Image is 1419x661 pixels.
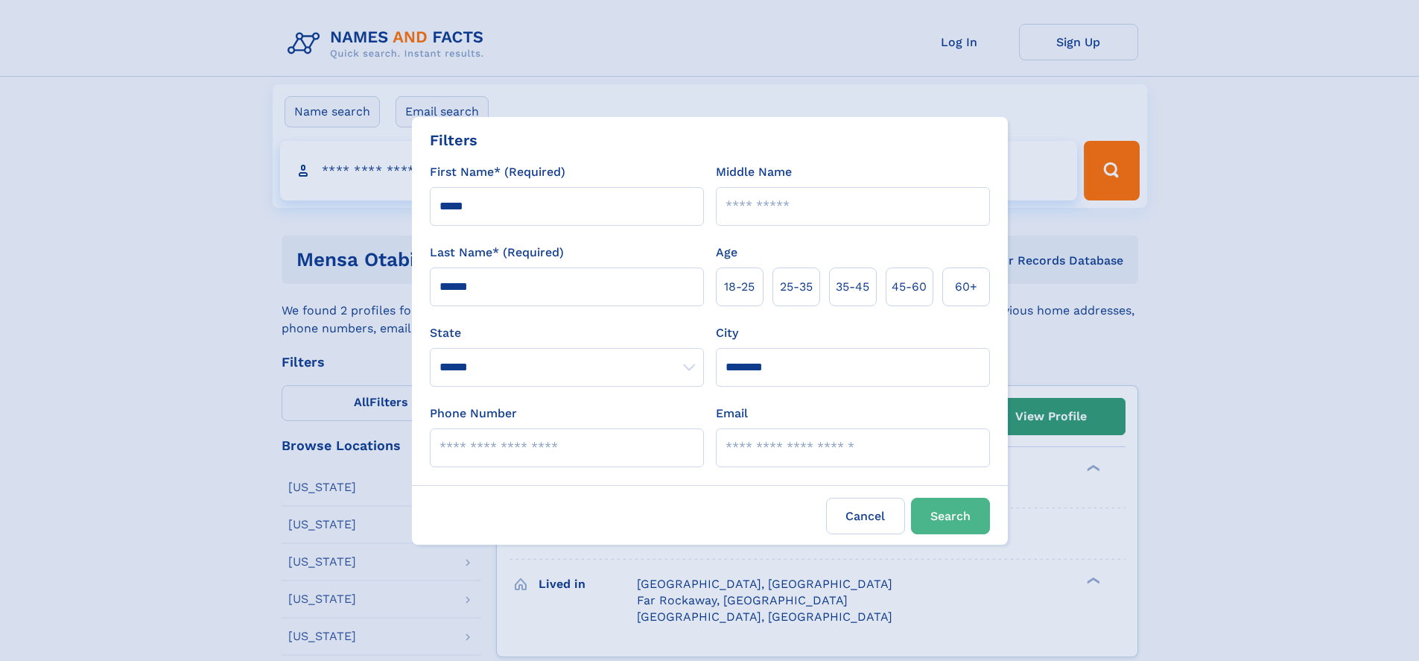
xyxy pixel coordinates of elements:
label: Age [716,244,737,262]
label: City [716,324,738,342]
label: Phone Number [430,405,517,423]
button: Search [911,498,990,534]
span: 60+ [955,278,977,296]
label: Last Name* (Required) [430,244,564,262]
span: 45‑60 [892,278,927,296]
span: 35‑45 [836,278,869,296]
label: Cancel [826,498,905,534]
span: 25‑35 [780,278,813,296]
div: Filters [430,129,477,151]
label: Email [716,405,748,423]
label: State [430,324,704,342]
span: 18‑25 [724,278,755,296]
label: First Name* (Required) [430,163,565,181]
label: Middle Name [716,163,792,181]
